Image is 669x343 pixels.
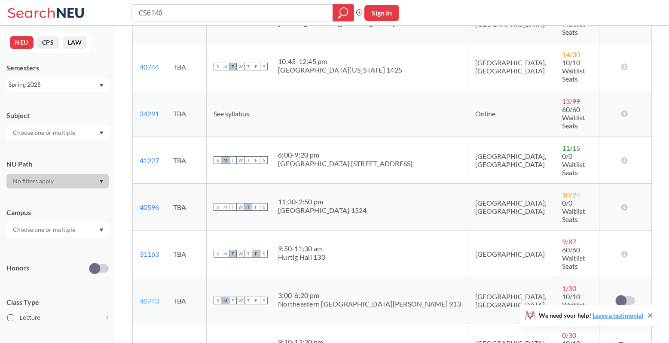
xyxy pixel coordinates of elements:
span: M [221,297,229,304]
div: 11:30 - 2:50 pm [278,197,367,206]
td: [GEOGRAPHIC_DATA], [GEOGRAPHIC_DATA] [468,184,555,231]
svg: Dropdown arrow [99,131,104,135]
div: Semesters [6,63,109,73]
td: TBA [166,137,207,184]
span: T [229,63,237,70]
svg: Dropdown arrow [99,84,104,87]
svg: Dropdown arrow [99,228,104,232]
div: 3:00 - 6:20 pm [278,291,461,300]
span: W [237,203,244,211]
a: 40744 [140,63,159,71]
span: F [252,63,260,70]
input: Class, professor, course number, "phrase" [138,6,327,20]
div: Spring 2025 [9,80,98,89]
span: T [244,156,252,164]
label: Lecture [7,312,109,323]
span: T [244,63,252,70]
span: F [252,250,260,258]
span: S [214,63,221,70]
span: 10/10 Waitlist Seats [562,58,585,83]
span: S [214,250,221,258]
span: T [229,156,237,164]
span: W [237,63,244,70]
span: F [252,297,260,304]
span: S [260,250,268,258]
div: Hurtig Hall 130 [278,253,325,261]
div: Dropdown arrow [6,222,109,237]
input: Choose one or multiple [9,225,81,235]
span: 14 / 30 [562,50,580,58]
div: Dropdown arrow [6,174,109,188]
span: 1 [105,313,109,322]
span: M [221,156,229,164]
button: NEU [10,36,34,49]
span: T [229,203,237,211]
span: 1 / 30 [562,284,576,292]
td: TBA [166,90,207,137]
a: 31163 [140,250,159,258]
span: 0 / 30 [562,331,576,339]
span: T [244,297,252,304]
div: 9:50 - 11:30 am [278,244,325,253]
span: F [252,203,260,211]
span: S [260,156,268,164]
span: T [244,250,252,258]
p: Honors [6,263,29,273]
a: 34291 [140,109,159,118]
div: 10:45 - 12:45 pm [278,57,402,66]
span: 0/0 Waitlist Seats [562,152,585,176]
div: [GEOGRAPHIC_DATA][US_STATE] 1425 [278,66,402,74]
div: Dropdown arrow [6,125,109,140]
td: TBA [166,231,207,277]
span: S [214,156,221,164]
span: 13 / 99 [562,97,580,105]
span: 9 / 87 [562,237,576,246]
span: T [229,250,237,258]
div: Northeastern [GEOGRAPHIC_DATA][PERSON_NAME] 913 [278,300,461,308]
div: Campus [6,208,109,217]
div: [GEOGRAPHIC_DATA] 1524 [278,206,367,215]
a: 41227 [140,156,159,164]
span: 10/10 Waitlist Seats [562,292,585,317]
span: Class Type [6,297,109,307]
span: 11 / 15 [562,144,580,152]
td: [GEOGRAPHIC_DATA], [GEOGRAPHIC_DATA] [468,137,555,184]
span: M [221,203,229,211]
input: Choose one or multiple [9,127,81,138]
span: S [214,203,221,211]
div: Spring 2025Dropdown arrow [6,78,109,91]
span: T [229,297,237,304]
button: CPS [37,36,59,49]
div: 6:00 - 9:20 pm [278,151,413,159]
svg: magnifying glass [338,7,348,19]
span: See syllabus [214,109,249,118]
span: 60/60 Waitlist Seats [562,105,585,130]
td: TBA [166,43,207,90]
span: F [252,156,260,164]
span: M [221,63,229,70]
td: TBA [166,277,207,324]
span: T [244,203,252,211]
span: 0/0 Waitlist Seats [562,199,585,223]
button: LAW [63,36,87,49]
td: TBA [166,184,207,231]
a: 40743 [140,297,159,305]
a: Leave a testimonial [593,312,643,319]
span: S [260,203,268,211]
span: W [237,297,244,304]
td: Online [468,90,555,137]
button: Sign In [364,5,399,21]
div: magnifying glass [333,4,354,21]
div: Subject [6,111,109,120]
td: [GEOGRAPHIC_DATA] [468,231,555,277]
td: [GEOGRAPHIC_DATA], [GEOGRAPHIC_DATA] [468,43,555,90]
span: S [260,63,268,70]
span: We need your help! [539,313,643,319]
span: W [237,250,244,258]
span: M [221,250,229,258]
div: NU Path [6,159,109,169]
td: [GEOGRAPHIC_DATA], [GEOGRAPHIC_DATA] [468,277,555,324]
span: 10 / 24 [562,191,580,199]
span: S [214,297,221,304]
span: W [237,156,244,164]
